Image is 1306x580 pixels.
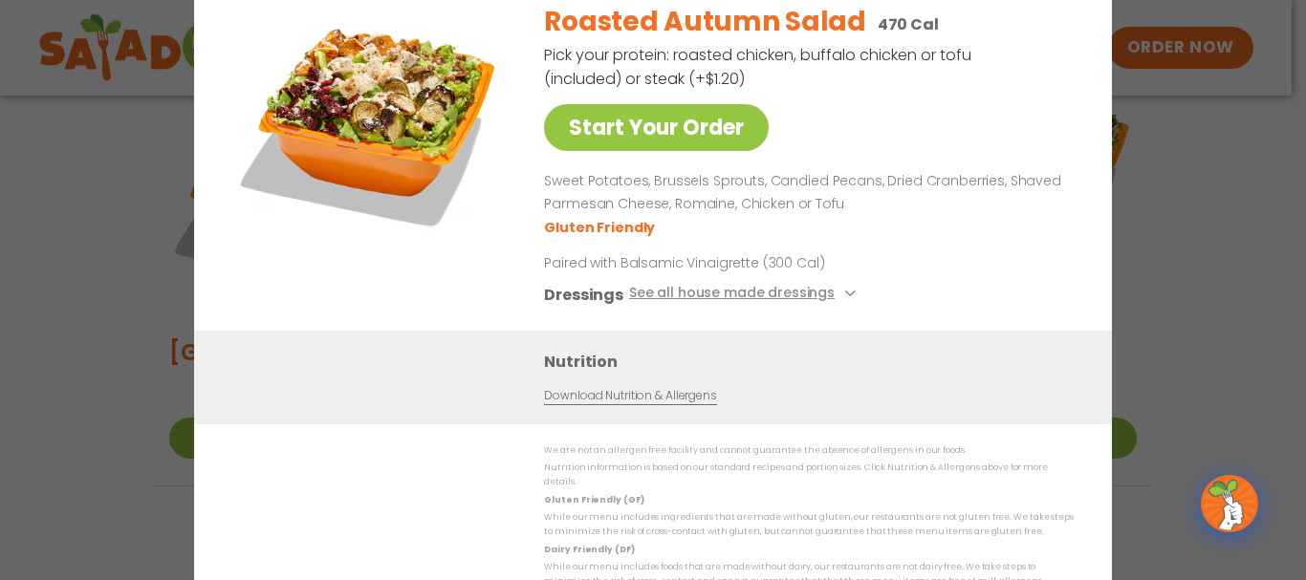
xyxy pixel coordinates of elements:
[629,283,861,307] button: See all house made dressings
[878,12,939,36] p: 470 Cal
[544,2,865,42] h2: Roasted Autumn Salad
[544,104,769,151] a: Start Your Order
[544,43,974,91] p: Pick your protein: roasted chicken, buffalo chicken or tofu (included) or steak (+$1.20)
[544,387,716,405] a: Download Nutrition & Allergens
[1203,477,1256,530] img: wpChatIcon
[544,283,623,307] h3: Dressings
[544,443,1074,458] p: We are not an allergen free facility and cannot guarantee the absence of allergens in our foods.
[544,510,1074,540] p: While our menu includes ingredients that are made without gluten, our restaurants are not gluten ...
[544,350,1083,374] h3: Nutrition
[544,218,658,238] li: Gluten Friendly
[544,494,643,505] strong: Gluten Friendly (GF)
[544,170,1066,216] p: Sweet Potatoes, Brussels Sprouts, Candied Pecans, Dried Cranberries, Shaved Parmesan Cheese, Roma...
[544,544,634,555] strong: Dairy Friendly (DF)
[544,461,1074,490] p: Nutrition information is based on our standard recipes and portion sizes. Click Nutrition & Aller...
[544,253,898,273] p: Paired with Balsamic Vinaigrette (300 Cal)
